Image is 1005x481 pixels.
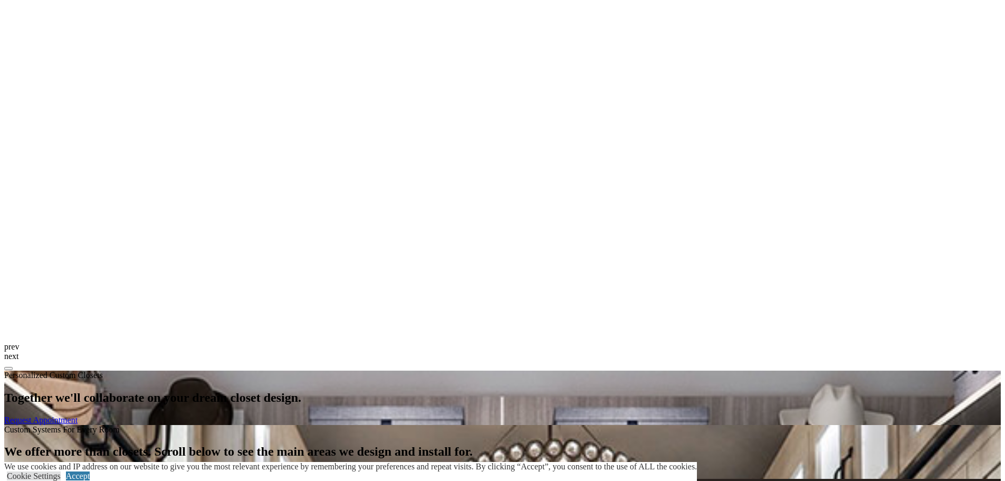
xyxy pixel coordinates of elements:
[4,367,13,370] button: Click here to pause slide show
[7,471,61,480] a: Cookie Settings
[4,371,103,380] span: Personalized Custom Closets
[4,462,697,471] div: We use cookies and IP address on our website to give you the most relevant experience by remember...
[4,425,120,434] span: Custom Systems For Every Room
[4,352,1001,361] div: next
[4,391,1001,405] h2: Together we'll collaborate on your dream closet design.
[4,416,78,425] a: Request Appointment
[4,445,1001,459] h2: We offer more than closets. Scroll below to see the main areas we design and install for.
[4,342,1001,352] div: prev
[66,471,90,480] a: Accept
